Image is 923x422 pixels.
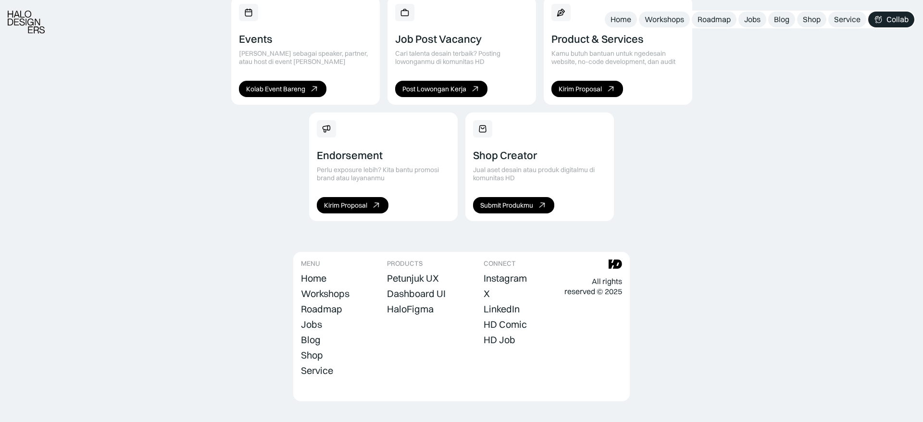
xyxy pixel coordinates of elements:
[301,318,322,331] a: Jobs
[738,12,766,27] a: Jobs
[484,302,520,316] a: LinkedIn
[301,334,321,346] div: Blog
[301,260,320,268] div: MENU
[301,303,342,315] div: Roadmap
[387,272,439,285] a: Petunjuk UX
[803,14,821,25] div: Shop
[484,272,527,285] a: Instagram
[473,149,537,161] div: Shop Creator
[402,85,466,93] div: Post Lowongan Kerja
[484,319,527,330] div: HD Comic
[484,273,527,284] div: Instagram
[387,273,439,284] div: Petunjuk UX
[484,333,515,347] a: HD Job
[395,33,482,45] div: Job Post Vacancy
[484,334,515,346] div: HD Job
[797,12,826,27] a: Shop
[868,12,914,27] a: Collab
[559,85,602,93] div: Kirim Proposal
[639,12,690,27] a: Workshops
[611,14,631,25] div: Home
[246,85,305,93] div: Kolab Event Bareng
[324,201,367,210] div: Kirim Proposal
[301,319,322,330] div: Jobs
[698,14,731,25] div: Roadmap
[301,287,349,300] a: Workshops
[473,166,606,182] div: Jual aset desain atau produk digitalmu di komunitas HD
[239,50,372,66] div: [PERSON_NAME] sebagai speaker, partner, atau host di event [PERSON_NAME]
[317,197,388,213] a: Kirim Proposal
[828,12,866,27] a: Service
[301,348,323,362] a: Shop
[387,260,423,268] div: PRODUCTS
[480,201,533,210] div: Submit Produkmu
[239,33,273,45] div: Events
[605,12,637,27] a: Home
[387,302,434,316] a: HaloFigma
[484,303,520,315] div: LinkedIn
[387,288,446,299] div: Dashboard UI
[551,81,623,97] a: Kirim Proposal
[387,303,434,315] div: HaloFigma
[886,14,909,25] div: Collab
[387,287,446,300] a: Dashboard UI
[473,197,554,213] a: Submit Produkmu
[395,50,528,66] div: Cari talenta desain terbaik? Posting lowonganmu di komunitas HD
[301,273,326,284] div: Home
[484,318,527,331] a: HD Comic
[834,14,861,25] div: Service
[317,166,450,182] div: Perlu exposure lebih? Kita bantu promosi brand atau layananmu
[774,14,789,25] div: Blog
[301,364,333,377] a: Service
[645,14,684,25] div: Workshops
[692,12,736,27] a: Roadmap
[301,288,349,299] div: Workshops
[768,12,795,27] a: Blog
[484,287,490,300] a: X
[301,365,333,376] div: Service
[484,288,490,299] div: X
[301,349,323,361] div: Shop
[301,302,342,316] a: Roadmap
[484,260,516,268] div: CONNECT
[551,33,644,45] div: Product & Services
[744,14,761,25] div: Jobs
[551,50,685,66] div: Kamu butuh bantuan untuk ngedesain website, no-code development, dan audit
[317,149,383,161] div: Endorsement
[564,276,622,297] div: All rights reserved © 2025
[239,81,326,97] a: Kolab Event Bareng
[301,333,321,347] a: Blog
[395,81,487,97] a: Post Lowongan Kerja
[301,272,326,285] a: Home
